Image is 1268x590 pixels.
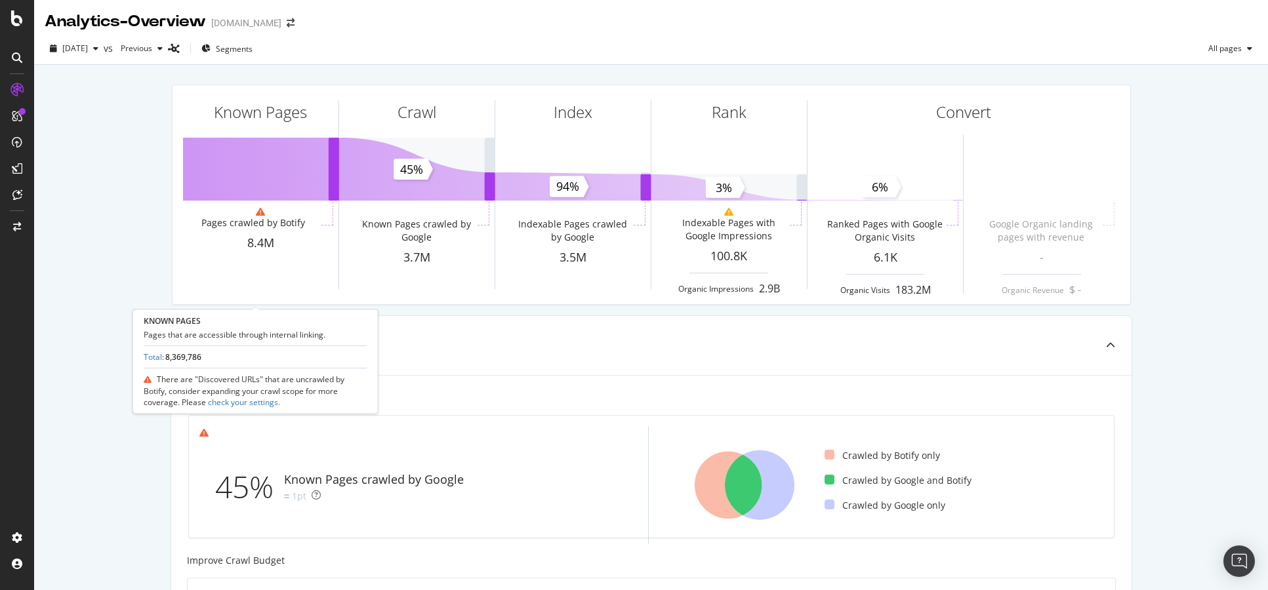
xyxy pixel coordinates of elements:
[825,499,945,512] div: Crawled by Google only
[216,43,253,54] span: Segments
[284,471,464,488] div: Known Pages crawled by Google
[514,218,631,244] div: Indexable Pages crawled by Google
[144,329,367,340] div: Pages that are accessible through internal linking.
[206,397,280,408] a: check your settings.
[115,43,152,54] span: Previous
[1223,545,1255,577] div: Open Intercom Messenger
[196,38,258,59] button: Segments
[292,490,306,503] div: 1pt
[398,101,436,123] div: Crawl
[712,101,746,123] div: Rank
[144,351,162,363] a: Total
[144,351,201,363] div: :
[215,465,284,509] div: 45%
[187,554,1116,567] div: Improve Crawl Budget
[201,216,305,229] div: Pages crawled by Botify
[651,248,807,265] div: 100.8K
[358,218,475,244] div: Known Pages crawled by Google
[339,249,495,266] div: 3.7M
[678,283,754,294] div: Organic Impressions
[62,43,88,54] span: 2025 Sep. 2nd
[104,42,115,55] span: vs
[144,374,344,407] span: There are "Discovered URLs" that are uncrawled by Botify, consider expanding your crawl scope for...
[214,101,307,123] div: Known Pages
[115,38,168,59] button: Previous
[825,449,940,462] div: Crawled by Botify only
[495,249,651,266] div: 3.5M
[1203,43,1242,54] span: All pages
[183,235,338,252] div: 8.4M
[287,18,295,28] div: arrow-right-arrow-left
[554,101,592,123] div: Index
[211,16,281,29] div: [DOMAIN_NAME]
[670,216,787,243] div: Indexable Pages with Google Impressions
[165,351,201,363] span: 8,369,786
[825,474,971,487] div: Crawled by Google and Botify
[1203,38,1258,59] button: All pages
[45,10,206,33] div: Analytics - Overview
[45,38,104,59] button: [DATE]
[144,315,367,326] div: KNOWN PAGES
[284,494,289,498] img: Equal
[759,281,780,296] div: 2.9B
